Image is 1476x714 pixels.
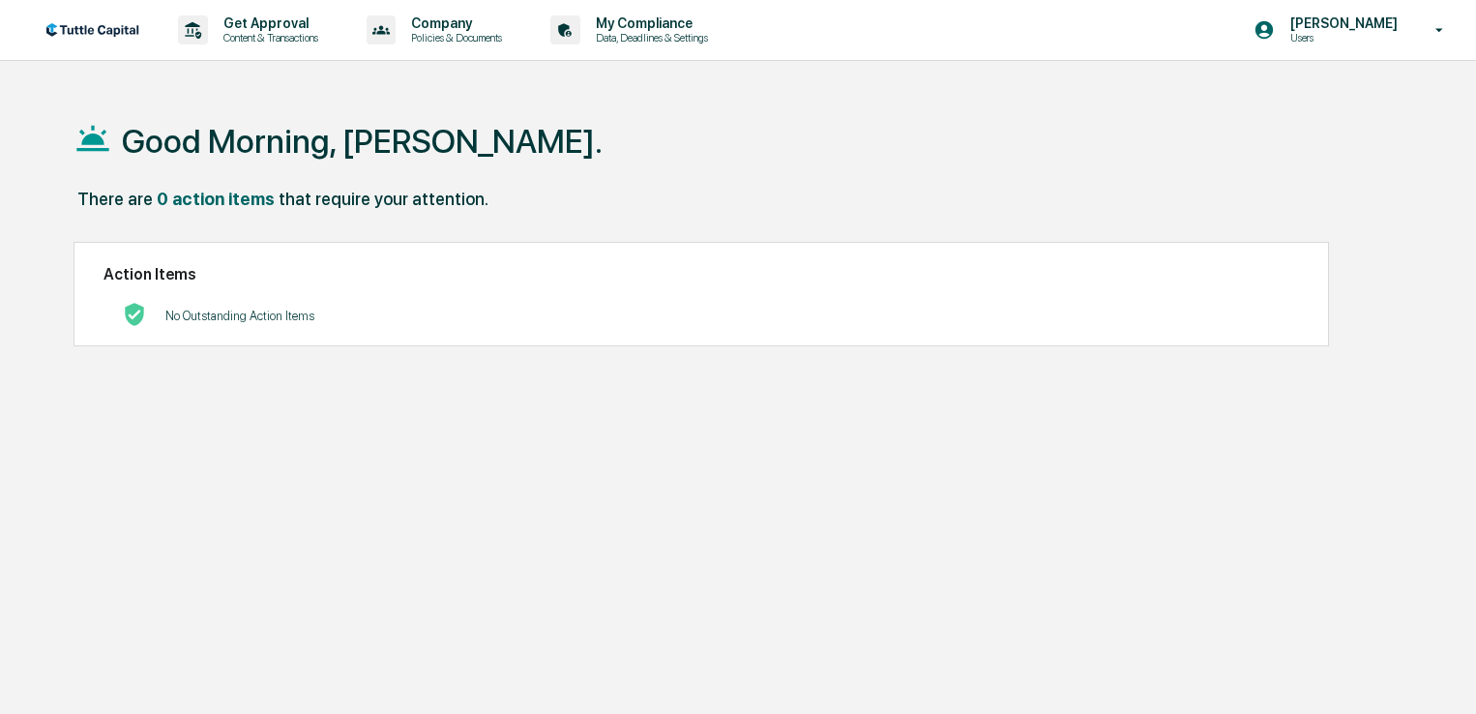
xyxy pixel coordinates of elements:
[157,189,275,209] div: 0 action items
[208,31,328,45] p: Content & Transactions
[122,122,603,161] h1: Good Morning, [PERSON_NAME].
[1275,31,1407,45] p: Users
[165,309,314,323] p: No Outstanding Action Items
[580,31,718,45] p: Data, Deadlines & Settings
[279,189,488,209] div: that require your attention.
[1275,15,1407,31] p: [PERSON_NAME]
[396,15,512,31] p: Company
[123,303,146,326] img: No Actions logo
[580,15,718,31] p: My Compliance
[208,15,328,31] p: Get Approval
[396,31,512,45] p: Policies & Documents
[46,23,139,37] img: logo
[103,265,1299,283] h2: Action Items
[77,189,153,209] div: There are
